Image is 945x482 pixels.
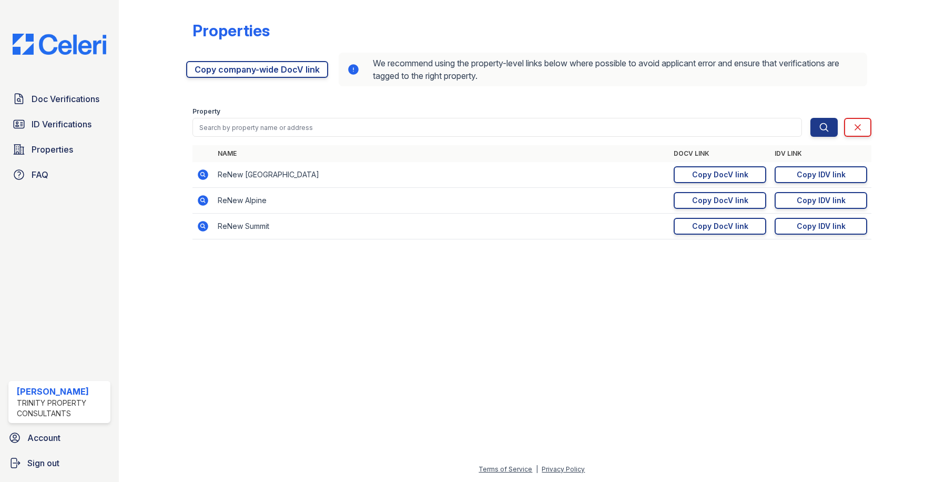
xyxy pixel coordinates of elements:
[214,188,670,214] td: ReNew Alpine
[692,195,748,206] div: Copy DocV link
[797,169,846,180] div: Copy IDV link
[674,192,766,209] a: Copy DocV link
[17,398,106,419] div: Trinity Property Consultants
[8,139,110,160] a: Properties
[775,192,867,209] a: Copy IDV link
[674,218,766,235] a: Copy DocV link
[669,145,770,162] th: DocV Link
[8,114,110,135] a: ID Verifications
[32,93,99,105] span: Doc Verifications
[775,218,867,235] a: Copy IDV link
[692,221,748,232] div: Copy DocV link
[32,168,48,181] span: FAQ
[192,21,270,40] div: Properties
[192,107,220,116] label: Property
[4,453,115,474] a: Sign out
[4,34,115,55] img: CE_Logo_Blue-a8612792a0a2168367f1c8372b55b34899dd931a85d93a1a3d3e32e68fde9ad4.png
[797,195,846,206] div: Copy IDV link
[479,465,532,473] a: Terms of Service
[674,166,766,183] a: Copy DocV link
[32,118,92,130] span: ID Verifications
[192,118,802,137] input: Search by property name or address
[214,214,670,239] td: ReNew Summit
[32,143,73,156] span: Properties
[536,465,538,473] div: |
[797,221,846,232] div: Copy IDV link
[8,164,110,185] a: FAQ
[339,53,868,86] div: We recommend using the property-level links below where possible to avoid applicant error and ens...
[692,169,748,180] div: Copy DocV link
[775,166,867,183] a: Copy IDV link
[542,465,585,473] a: Privacy Policy
[4,427,115,448] a: Account
[17,385,106,398] div: [PERSON_NAME]
[770,145,871,162] th: IDV Link
[27,457,59,469] span: Sign out
[214,145,670,162] th: Name
[8,88,110,109] a: Doc Verifications
[27,431,60,444] span: Account
[186,61,328,78] a: Copy company-wide DocV link
[214,162,670,188] td: ReNew [GEOGRAPHIC_DATA]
